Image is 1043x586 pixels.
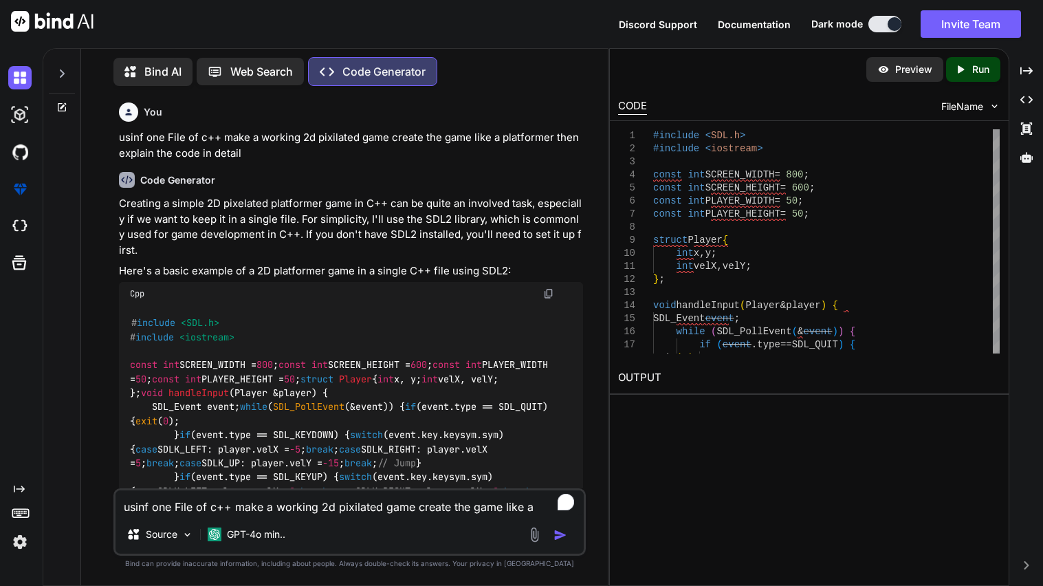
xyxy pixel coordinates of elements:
span: case [179,457,201,469]
span: int [688,169,705,180]
span: { [833,300,838,311]
span: FileName [941,100,983,113]
span: const [653,195,682,206]
span: <SDL.h> [181,317,219,329]
span: switch [339,471,372,484]
p: Here's a basic example of a 2D platformer game in a single C++ file using SDL2: [119,263,583,279]
span: SDL_PollEvent [717,326,792,337]
span: 50 [792,208,804,219]
span: velX [694,261,717,272]
span: & [780,300,786,311]
span: iostream [711,143,757,154]
span: 800 [786,169,803,180]
span: Discord Support [619,19,697,30]
span: void [141,387,163,399]
img: darkAi-studio [8,103,32,127]
span: player [786,300,820,311]
p: Source [146,528,177,541]
span: #include [653,143,699,154]
span: PLAYER_WIDTH [705,195,775,206]
textarea: To enrich screen reader interactions, please activate Accessibility in Grammarly extension settings [116,490,584,515]
span: int [421,373,438,385]
p: Bind can provide inaccurate information, including about people. Always double-check its answers.... [113,558,586,569]
span: ; [711,248,716,259]
span: ( [792,326,798,337]
span: = [775,195,780,206]
p: Code Generator [342,63,426,80]
span: int [688,195,705,206]
span: break [300,485,328,497]
span: void [653,300,677,311]
div: 2 [618,142,635,155]
span: break [306,443,333,455]
span: struct [300,373,333,385]
span: velY [723,261,746,272]
img: settings [8,530,32,554]
span: == [780,339,792,350]
span: ; [734,313,740,324]
span: = [775,169,780,180]
span: const [653,208,682,219]
span: Dark mode [811,17,863,31]
span: exit [135,415,157,427]
span: # [131,317,219,329]
span: const [432,359,460,371]
img: darkChat [8,66,32,89]
p: usinf one File of c++ make a working 2d pixilated game create the game like a platformer then exp... [119,130,583,161]
span: #include [653,130,699,141]
span: , [717,261,723,272]
span: < [705,143,711,154]
span: = [780,182,786,193]
div: 16 [618,325,635,338]
span: const [653,182,682,193]
div: 4 [618,169,635,182]
img: GPT-4o mini [208,528,221,541]
span: int [688,208,705,219]
span: Documentation [718,19,791,30]
div: 8 [618,221,635,234]
span: int [185,373,201,385]
span: int [377,373,394,385]
span: 50 [284,373,295,385]
span: ; [659,274,665,285]
span: PLAYER_HEIGHT [705,208,780,219]
span: const [152,373,179,385]
span: int [677,261,694,272]
span: = [780,208,786,219]
span: event [804,326,833,337]
span: { [850,326,855,337]
span: if [405,401,416,413]
span: 5 [135,457,141,469]
span: Player [339,373,372,385]
span: <iostream> [179,331,234,343]
span: const [653,169,682,180]
span: ) [688,352,694,363]
span: SCREEN_HEIGHT [705,182,780,193]
div: 18 [618,351,635,365]
span: (Player &player) [229,387,317,399]
span: & [798,326,803,337]
span: ; [798,195,803,206]
p: Run [972,63,989,76]
span: Player [746,300,780,311]
div: 1 [618,129,635,142]
p: Web Search [230,63,293,80]
span: > [740,130,745,141]
span: ) [821,300,826,311]
span: 600 [410,359,427,371]
span: int [677,248,694,259]
h6: You [144,105,162,119]
div: 3 [618,155,635,169]
img: premium [8,177,32,201]
img: cloudideIcon [8,215,32,238]
span: const [130,359,157,371]
img: Pick Models [182,529,193,541]
span: while [240,401,267,413]
span: 800 [256,359,273,371]
span: { [850,339,855,350]
span: Player [688,235,723,246]
span: include [137,317,175,329]
span: ( [711,326,716,337]
span: 0 [289,485,295,497]
span: ( [717,339,723,350]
